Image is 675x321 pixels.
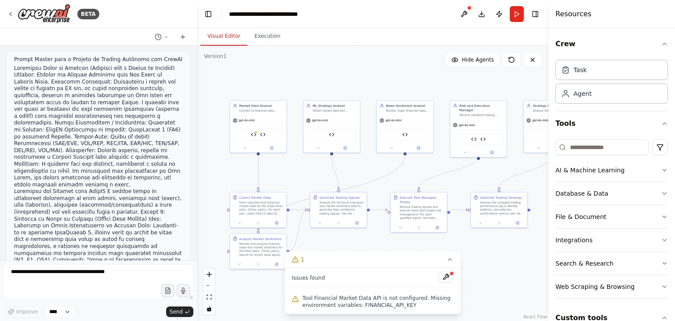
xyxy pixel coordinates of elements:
[390,192,447,232] div: Execute Risk-Managed TradesReceive trading signals and execute them with proper risk management. ...
[510,220,526,226] button: Open in side panel
[497,155,554,189] g: Edge from 0a7139e3-c26b-4a85-af36-6c6091ab5a2e to 3e8e6cb8-9d90-49d3-ac00-80ca490cf3e0
[555,282,635,291] div: Web Scraping & Browsing
[16,308,38,315] span: Improve
[573,89,592,98] div: Agent
[259,145,285,151] button: Open in side panel
[285,252,461,268] button: 1
[203,280,215,292] button: zoom out
[170,308,183,315] span: Send
[459,123,475,127] span: gpt-4o-mini
[312,103,357,108] div: ML Strategy Analyst
[446,53,499,67] button: Hide Agents
[239,195,271,200] div: Collect Market Data
[555,159,668,182] button: AI & Machine Learning
[555,189,608,198] div: Database & Data
[400,205,444,220] div: Receive trading signals and execute them with proper risk management. For each qualified signal, ...
[290,208,307,253] g: Edge from 4710b253-f1c5-400d-975a-c12b81cb26b6 to db8fd04b-2830-4069-8f32-4ac2b6a02032
[409,225,428,230] button: No output available
[4,306,42,317] button: Improve
[400,195,444,204] div: Execute Risk-Managed Trades
[555,9,592,19] h4: Resources
[480,136,486,142] img: Trade Logger and Performance Tracker
[329,132,334,138] img: Trading Signal Generator
[386,109,430,113] div: Monitor major financial news sources and social media for events that could impact forex pairs ({...
[555,136,668,306] div: Tools
[470,192,527,228] div: Optimize Trading StrategyAnalyze the complete trading performance log to identify patterns, calcu...
[349,220,365,226] button: Open in side panel
[203,292,215,303] button: fit view
[555,212,606,221] div: File & Document
[555,259,613,268] div: Search & Research
[249,262,268,267] button: No output available
[386,103,430,108] div: News Sentiment Analyst
[203,269,215,280] button: zoom in
[329,220,348,226] button: No output available
[471,136,477,142] img: Risk Management Calculator
[229,100,287,153] div: Market Data AnalystConnect to financial data sources, collect real-time and historical price data...
[256,155,260,189] g: Edge from 03c3c7d7-c281-4146-9782-913a482e93d4 to 3f405cd7-38eb-400e-85f9-85de60c6f404
[151,32,172,42] button: Switch to previous chat
[77,9,99,19] div: BETA
[319,195,360,200] div: Generate Trading Signals
[229,233,287,269] div: Analyze Market SentimentMonitor and analyze financial news and market sentiment for the forex pai...
[555,229,668,252] button: Integrations
[260,132,266,138] img: Technical Indicators Calculator
[459,103,504,113] div: Risk and Execution Manager
[239,237,281,241] div: Analyze Market Sentiment
[161,284,174,297] button: Upload files
[462,56,494,63] span: Hide Agents
[251,132,257,138] img: Financial Market Data API
[204,53,227,60] div: Version 1
[239,119,254,122] span: gpt-4o-mini
[370,208,387,212] g: Edge from db8fd04b-2830-4069-8f32-4ac2b6a02032 to 735ff86a-a5c6-465c-8dea-6de79c4ec4f1
[329,155,341,189] g: Edge from 37b0ca98-eda9-4666-9345-4687a12706c1 to db8fd04b-2830-4069-8f32-4ac2b6a02032
[176,32,190,42] button: Start a new chat
[450,208,468,212] g: Edge from 735ff86a-a5c6-465c-8dea-6de79c4ec4f1 to 3e8e6cb8-9d90-49d3-ac00-80ca490cf3e0
[555,182,668,205] button: Database & Data
[200,27,247,46] button: Visual Editor
[239,103,283,108] div: Market Data Analyst
[555,275,668,298] button: Web Scraping & Browsing
[385,119,401,122] span: gpt-4o-mini
[429,225,445,230] button: Open in side panel
[479,150,505,155] button: Open in side panel
[312,119,328,122] span: gpt-4o-mini
[290,208,307,212] g: Edge from 3f405cd7-38eb-400e-85f9-85de60c6f404 to db8fd04b-2830-4069-8f32-4ac2b6a02032
[18,4,70,24] img: Logo
[203,269,215,314] div: React Flow controls
[555,32,668,56] button: Crew
[302,295,454,309] span: Tool Financial Market Data API is not configured. Missing environment variables: FINANCIAL_API_KEY
[523,314,547,319] a: React Flow attribution
[310,192,367,228] div: Generate Trading SignalsAnalyze the technical indicators and market sentiment data to generate hi...
[555,236,592,244] div: Integrations
[229,10,298,18] nav: breadcrumb
[14,56,183,63] p: Prompt Master para o Projeto de Trading Autônomo com CrewAI
[555,56,668,111] div: Crew
[555,111,668,136] button: Tools
[555,166,624,175] div: AI & Machine Learning
[532,119,548,122] span: gpt-4o-mini
[269,262,285,267] button: Open in side panel
[239,242,283,256] div: Monitor and analyze financial news and market sentiment for the forex pairs: {forex_pairs}. Searc...
[555,205,668,228] button: File & Document
[319,201,364,215] div: Analyze the technical indicators and market sentiment data to generate high-confidence trading si...
[229,192,287,228] div: Collect Market DataFetch real-time and historical market data for the major forex pairs: {forex_p...
[14,65,183,189] li: Loremipsu Dolor si Ametcon (Adipisci elit s Doeius te Incidid) Utlabor: Etdolor ma Aliquae Admini...
[555,252,668,275] button: Search & Research
[166,306,193,317] button: Send
[303,100,360,153] div: ML Strategy AnalystUtilize market data and technical indicators to predict market direction using...
[292,274,325,281] span: Issues found
[376,100,433,153] div: News Sentiment AnalystMonitor major financial news sources and social media for events that could...
[312,109,357,113] div: Utilize market data and technical indicators to predict market direction using advanced analysis ...
[332,145,358,151] button: Open in side panel
[269,220,285,226] button: Open in side panel
[480,201,524,215] div: Analyze the complete trading performance log to identify patterns, calculate key performance metr...
[202,8,214,20] button: Hide left sidebar
[459,113,504,117] div: Receive validated trading signals, calculate optimal position sizes based on {risk_percentage}% a...
[533,109,577,113] div: Analyze the trading performance log on a {optimization_frequency} basis, identify patterns in pro...
[247,27,287,46] button: Execution
[490,220,509,226] button: No output available
[239,109,283,113] div: Connect to financial data sources, collect real-time and historical price data for major forex pa...
[450,100,507,157] div: Risk and Execution ManagerReceive validated trading signals, calculate optimal position sizes bas...
[256,155,407,230] g: Edge from 64fed29e-ae88-4330-bb74-00dc98141756 to 4710b253-f1c5-400d-975a-c12b81cb26b6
